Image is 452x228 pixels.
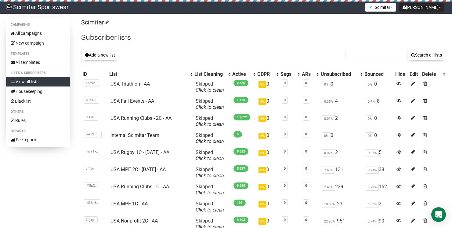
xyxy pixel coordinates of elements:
a: 0 [284,218,286,222]
td: 23 [320,198,363,215]
a: Internal Scimitar Team [110,132,159,138]
a: Scimitar [81,19,108,26]
a: 0 [284,132,286,136]
td: 0 [256,181,279,198]
td: 0 [256,96,279,113]
a: See reports [6,135,70,145]
span: 0.06% [366,149,379,156]
a: 0 [284,167,286,171]
th: Bounced: No sort applied, sorting is disabled [363,70,394,79]
a: Click to clean [196,156,224,161]
span: Skipped [196,184,224,196]
a: 0 [305,184,307,188]
span: Skipped [196,132,224,144]
div: Hide [395,71,407,77]
span: 7ajxp.. [84,216,98,223]
th: ARs: No sort applied, activate to apply an ascending sort [301,70,320,79]
td: 0 [363,79,394,96]
span: 1.03% [366,201,379,208]
a: 0 [305,115,307,119]
div: Edit [410,71,420,77]
div: Open Intercom Messenger [431,207,446,222]
th: Delete: No sort applied, activate to apply an ascending sort [421,70,446,79]
span: 2o892.. [84,79,99,86]
span: m36s6.. [84,199,100,206]
span: 22.95% [322,218,337,225]
a: USA MPE 2C - [DATE] - AA [110,167,166,172]
th: Unsubscribed: No sort applied, activate to apply an ascending sort [320,70,363,79]
a: 0 [305,81,307,85]
a: USA Running Clubs - 2C - AA [110,115,172,121]
span: 0% [322,132,331,139]
a: 0 [305,218,307,222]
div: Active [232,71,250,77]
span: Skipped [196,115,224,127]
span: 0% [366,132,374,139]
div: Segs [280,71,295,77]
td: 0 [256,79,279,96]
li: Templates [6,50,70,57]
a: 0 [284,115,286,119]
th: Hide: No sort applied, sorting is disabled [394,70,409,79]
a: USA Running Clubs 1C - AA [110,184,169,189]
span: 0% [366,115,374,122]
a: Click to clean [196,138,224,144]
span: 0.02% [322,149,335,156]
td: 5 [363,147,394,164]
a: Rules [6,116,70,125]
th: ID: No sort applied, sorting is disabled [81,70,108,79]
a: View all lists [6,77,70,86]
a: 0 [305,132,307,136]
span: rY5aO.. [84,182,99,189]
a: Click to clean [196,104,224,110]
a: Housekeeping [6,86,70,96]
td: 0 [256,198,279,215]
span: 5 [233,131,242,138]
th: List: No sort applied, activate to apply an ascending sort [108,70,193,79]
span: 0% [259,167,266,173]
span: 8,522 [233,148,248,155]
a: 0 [284,201,286,205]
div: Bounced [364,71,392,77]
span: 0.35% [322,98,335,105]
th: List Cleaning: No sort applied, activate to apply an ascending sort [193,70,231,79]
a: 0 [284,184,286,188]
a: Click to clean [196,87,224,93]
th: Segs: No sort applied, activate to apply an ascending sort [279,70,301,79]
span: 5,297 [233,165,248,172]
span: 0% [259,218,266,225]
span: xQh1D.. [84,97,99,104]
span: Skipped [196,167,224,178]
span: 10.65% [322,201,337,208]
li: Campaigns [6,21,70,28]
span: cFfyv.. [84,165,97,172]
span: 13,822 [233,114,250,120]
a: Blacklist [6,96,70,106]
a: USA MPE 1C - AA [110,201,148,207]
a: 0 [305,149,307,153]
a: All templates [6,57,70,67]
span: 0% [259,133,266,139]
li: Others [6,108,70,116]
td: 2 [320,113,363,130]
span: 0% [322,81,331,88]
div: ID [82,71,107,77]
div: Unsubscribed [321,71,357,77]
a: USA Fall Events - AA [110,98,154,104]
td: 0 [256,130,279,147]
a: All campaigns [6,28,70,38]
td: 8 [363,96,394,113]
a: USA Rugby 1C - [DATE] - AA [110,149,169,155]
span: Skipped [196,98,224,110]
a: Click to clean [196,190,224,196]
button: Add a new list [81,50,119,60]
img: c430136311b1e6f103092caacf47139d [6,4,12,10]
th: Active: No sort applied, activate to apply an ascending sort [231,70,256,79]
span: 0% [259,184,266,190]
td: 0 [256,164,279,181]
td: 0 [320,130,363,147]
a: 0 [284,81,286,85]
span: 3,193 [233,217,248,223]
img: 1.png [368,5,373,9]
td: 4 [320,96,363,113]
